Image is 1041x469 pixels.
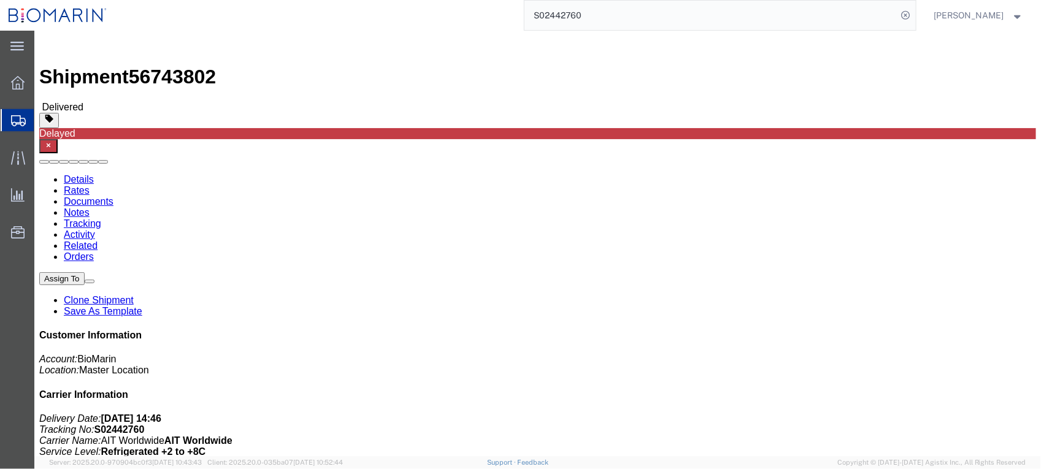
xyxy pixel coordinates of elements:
input: Search for shipment number, reference number [524,1,897,30]
button: [PERSON_NAME] [934,8,1024,23]
span: Carrie Lai [934,9,1004,22]
span: Server: 2025.20.0-970904bc0f3 [49,459,202,466]
a: Support [487,459,518,466]
span: [DATE] 10:43:43 [152,459,202,466]
a: Feedback [518,459,549,466]
iframe: FS Legacy Container [34,31,1041,456]
img: logo [9,6,107,25]
span: Client: 2025.20.0-035ba07 [207,459,343,466]
span: [DATE] 10:52:44 [293,459,343,466]
span: Copyright © [DATE]-[DATE] Agistix Inc., All Rights Reserved [837,457,1026,468]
